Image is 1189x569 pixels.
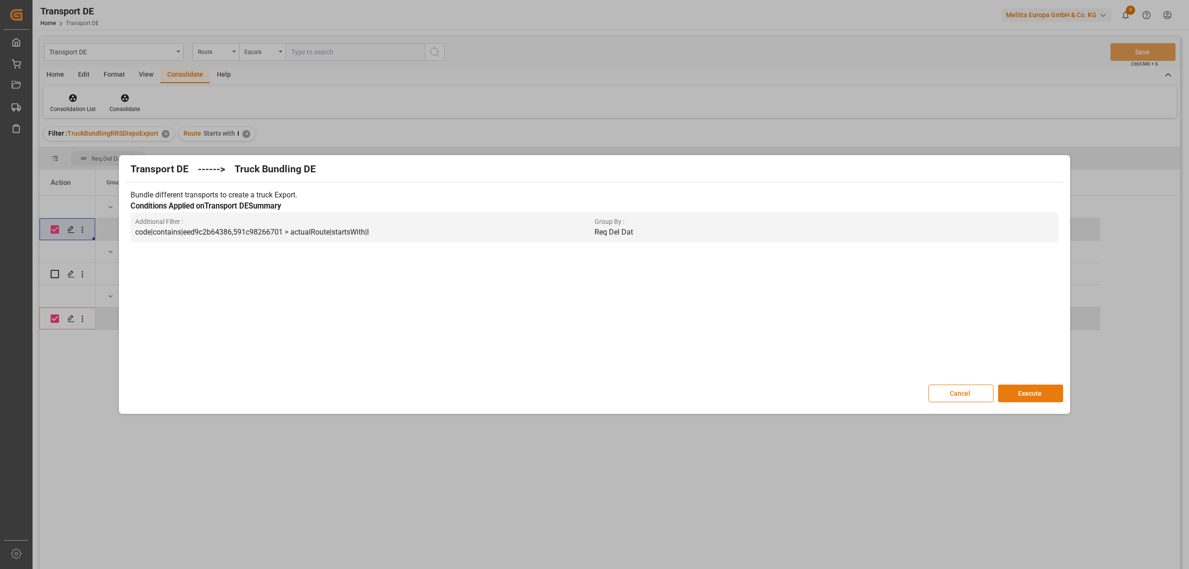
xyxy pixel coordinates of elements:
h2: ------> [198,162,225,177]
p: Bundle different transports to create a truck Export. [131,190,1058,201]
h2: Truck Bundling DE [235,162,316,177]
h2: Transport DE [131,162,189,177]
span: Additional Filter : [135,217,594,227]
h3: Conditions Applied on Transport DE Summary [131,201,1058,212]
button: Cancel [928,385,993,402]
p: Req Del Dat [594,227,1054,238]
span: Group By : [594,217,1054,227]
p: code|contains|eed9c2b64386,591c98266701 > actualRoute|startsWith|I [135,227,594,238]
button: Execute [998,385,1063,402]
